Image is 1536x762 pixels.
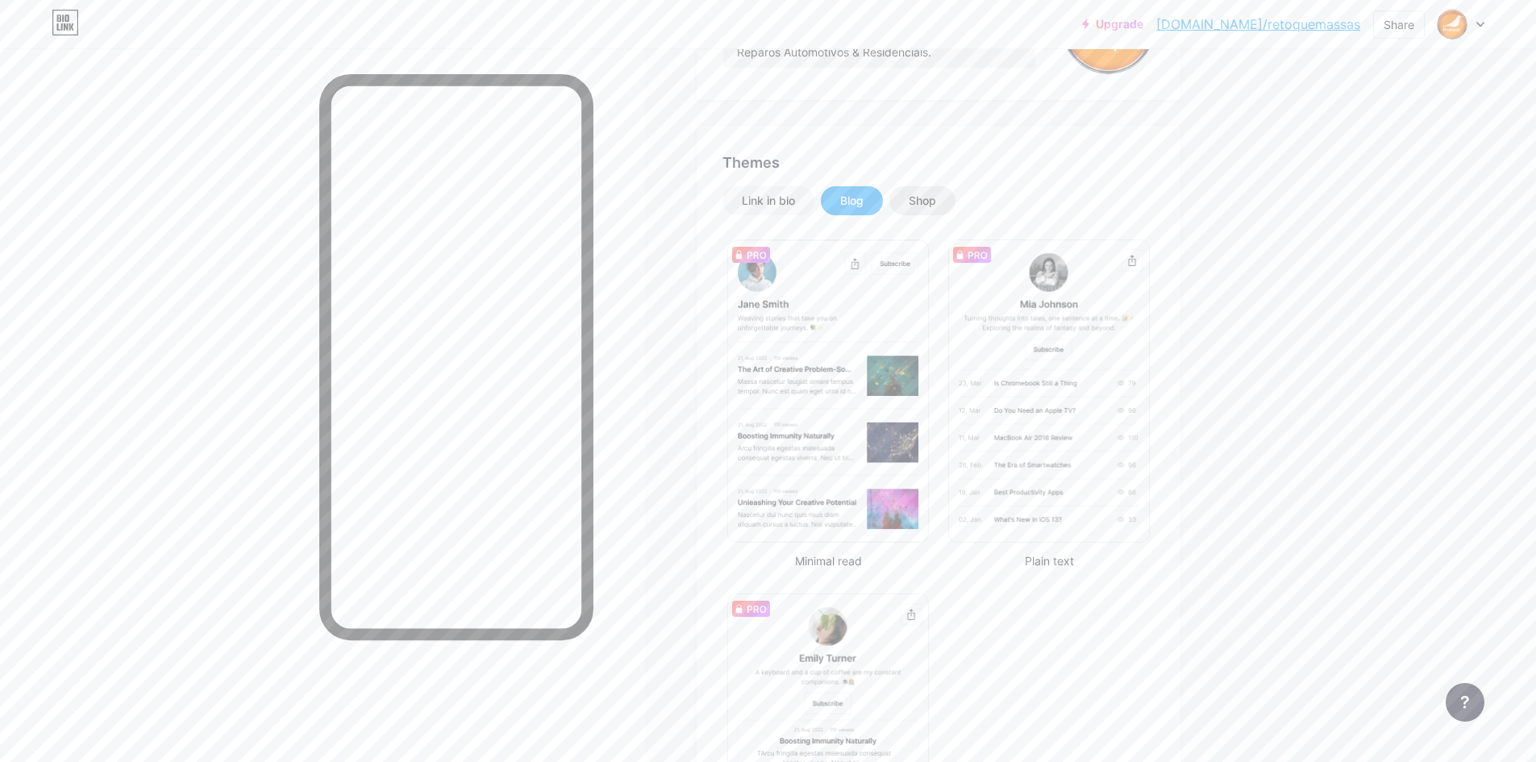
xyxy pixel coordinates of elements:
[722,152,1155,173] div: Themes
[949,240,1149,542] img: plain_text.png
[943,552,1155,569] div: Plain text
[728,240,928,542] img: minimal.png
[1082,18,1143,31] a: Upgrade
[1384,16,1414,33] div: Share
[909,193,936,209] div: Shop
[722,552,934,569] div: Minimal read
[840,193,864,209] div: Blog
[1156,15,1360,34] a: [DOMAIN_NAME]/retoquemassas
[723,35,1035,68] input: Bio
[742,193,795,209] div: Link in bio
[1437,9,1467,40] img: retoquemassas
